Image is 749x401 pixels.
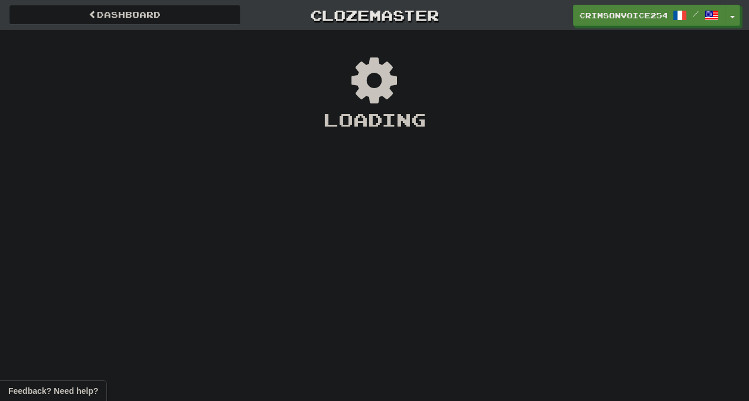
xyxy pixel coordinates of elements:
a: CrimsonVoice2540 / [573,5,725,26]
span: / [693,9,699,18]
span: CrimsonVoice2540 [579,10,667,21]
a: Dashboard [9,5,241,25]
span: Open feedback widget [8,385,98,397]
a: Clozemaster [259,5,491,25]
